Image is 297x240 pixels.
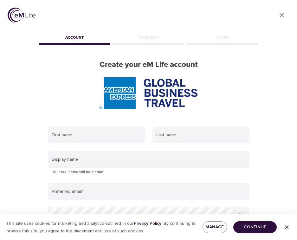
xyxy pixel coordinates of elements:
[134,221,161,226] a: Privacy Policy
[100,77,197,109] img: AmEx%20GBT%20logo.png
[274,8,289,23] a: close
[203,221,227,233] button: Manage
[233,221,277,233] button: Continue
[52,169,245,175] p: Your real name will be hidden.
[238,223,272,231] span: Continue
[8,8,36,23] img: logo
[208,223,222,231] span: Manage
[38,60,260,69] h2: Create your eM Life account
